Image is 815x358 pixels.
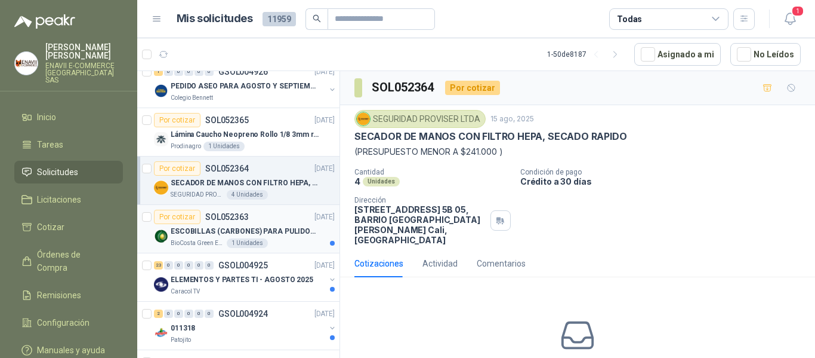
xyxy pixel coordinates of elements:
[14,106,123,128] a: Inicio
[154,261,163,270] div: 23
[313,14,321,23] span: search
[227,190,268,200] div: 4 Unidades
[164,68,173,76] div: 0
[154,161,200,176] div: Por cotizar
[617,13,642,26] div: Todas
[171,93,213,103] p: Colegio Bennett
[184,310,193,318] div: 0
[154,277,168,292] img: Company Logo
[171,190,224,200] p: SEGURIDAD PROVISER LTDA
[37,316,89,329] span: Configuración
[177,10,253,27] h1: Mis solicitudes
[14,161,123,183] a: Solicitudes
[195,68,203,76] div: 0
[354,257,403,270] div: Cotizaciones
[171,335,191,345] p: Patojito
[14,14,75,29] img: Logo peakr
[14,133,123,156] a: Tareas
[137,108,339,157] a: Por cotizarSOL052365[DATE] Company LogoLámina Caucho Neopreno Rollo 1/8 3mm rollo x 10MProdinagro...
[154,113,200,127] div: Por cotizar
[314,212,335,223] p: [DATE]
[154,307,337,345] a: 2 0 0 0 0 0 GSOL004924[DATE] Company Logo011318Patojito
[354,130,627,143] p: SECADOR DE MANOS CON FILTRO HEPA, SECADO RAPIDO
[164,261,173,270] div: 0
[205,164,249,173] p: SOL052364
[314,115,335,126] p: [DATE]
[490,114,534,125] p: 15 ago, 2025
[171,287,200,296] p: Caracol TV
[422,257,458,270] div: Actividad
[184,68,193,76] div: 0
[779,8,801,30] button: 1
[154,132,168,146] img: Company Logo
[205,213,249,221] p: SOL052363
[314,260,335,271] p: [DATE]
[154,258,337,296] a: 23 0 0 0 0 0 GSOL004925[DATE] Company LogoELEMENTOS Y PARTES TI - AGOSTO 2025Caracol TV
[37,138,63,151] span: Tareas
[171,238,224,248] p: BioCosta Green Energy S.A.S
[354,196,486,204] p: Dirección
[314,66,335,78] p: [DATE]
[184,261,193,270] div: 0
[154,180,168,195] img: Company Logo
[218,310,268,318] p: GSOL004924
[174,261,183,270] div: 0
[218,68,268,76] p: GSOL004926
[14,188,123,211] a: Licitaciones
[154,68,163,76] div: 1
[45,43,123,60] p: [PERSON_NAME] [PERSON_NAME]
[203,142,245,151] div: 1 Unidades
[137,205,339,253] a: Por cotizarSOL052363[DATE] Company LogoESCOBILLAS (CARBONES) PARA PULIDORA DEWALTBioCosta Green E...
[171,226,319,237] p: ESCOBILLAS (CARBONES) PARA PULIDORA DEWALT
[171,178,319,189] p: SECADOR DE MANOS CON FILTRO HEPA, SECADO RAPIDO
[14,216,123,238] a: Cotizar
[227,238,268,248] div: 1 Unidades
[354,168,511,176] p: Cantidad
[154,229,168,243] img: Company Logo
[477,257,526,270] div: Comentarios
[520,176,810,186] p: Crédito a 30 días
[37,193,81,206] span: Licitaciones
[205,116,249,124] p: SOL052365
[14,311,123,334] a: Configuración
[171,81,319,92] p: PEDIDO ASEO PARA AGOSTO Y SEPTIEMBRE
[520,168,810,176] p: Condición de pago
[314,308,335,320] p: [DATE]
[37,166,78,179] span: Solicitudes
[174,68,183,76] div: 0
[171,129,319,140] p: Lámina Caucho Neopreno Rollo 1/8 3mm rollo x 10M
[171,323,195,334] p: 011318
[37,221,64,234] span: Cotizar
[791,5,804,17] span: 1
[547,45,625,64] div: 1 - 50 de 8187
[634,43,721,66] button: Asignado a mi
[174,310,183,318] div: 0
[171,274,313,286] p: ELEMENTOS Y PARTES TI - AGOSTO 2025
[354,110,486,128] div: SEGURIDAD PROVISER LTDA
[137,157,339,205] a: Por cotizarSOL052364[DATE] Company LogoSECADOR DE MANOS CON FILTRO HEPA, SECADO RAPIDOSEGURIDAD P...
[154,326,168,340] img: Company Logo
[15,52,38,75] img: Company Logo
[171,142,201,151] p: Prodinagro
[154,310,163,318] div: 2
[363,177,400,186] div: Unidades
[263,12,296,26] span: 11959
[445,81,500,95] div: Por cotizar
[354,204,486,245] p: [STREET_ADDRESS] 5B 05, BARRIO [GEOGRAPHIC_DATA][PERSON_NAME] Cali , [GEOGRAPHIC_DATA]
[195,310,203,318] div: 0
[37,111,56,124] span: Inicio
[730,43,801,66] button: No Leídos
[37,344,105,357] span: Manuales y ayuda
[314,163,335,175] p: [DATE]
[195,261,203,270] div: 0
[37,248,112,274] span: Órdenes de Compra
[154,210,200,224] div: Por cotizar
[205,68,214,76] div: 0
[14,243,123,279] a: Órdenes de Compra
[45,62,123,84] p: ENAVII E-COMMERCE [GEOGRAPHIC_DATA] SAS
[14,284,123,307] a: Remisiones
[354,145,801,158] p: (PRESUPUESTO MENOR A $241.000 )
[218,261,268,270] p: GSOL004925
[37,289,81,302] span: Remisiones
[372,78,436,97] h3: SOL052364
